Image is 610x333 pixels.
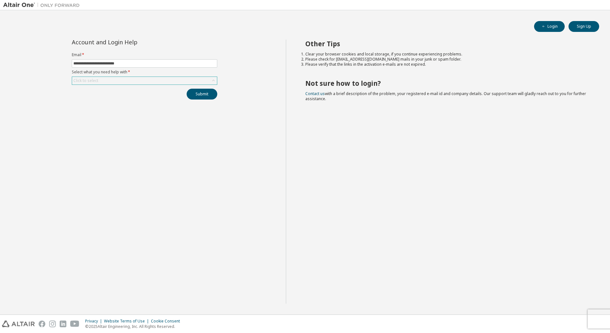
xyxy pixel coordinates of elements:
[72,40,188,45] div: Account and Login Help
[85,319,104,324] div: Privacy
[72,77,217,85] div: Click to select
[60,321,66,327] img: linkedin.svg
[39,321,45,327] img: facebook.svg
[72,70,217,75] label: Select what you need help with
[73,78,98,83] div: Click to select
[305,40,588,48] h2: Other Tips
[569,21,599,32] button: Sign Up
[187,89,217,100] button: Submit
[151,319,184,324] div: Cookie Consent
[305,91,325,96] a: Contact us
[305,52,588,57] li: Clear your browser cookies and local storage, if you continue experiencing problems.
[85,324,184,329] p: © 2025 Altair Engineering, Inc. All Rights Reserved.
[49,321,56,327] img: instagram.svg
[70,321,79,327] img: youtube.svg
[534,21,565,32] button: Login
[72,52,217,57] label: Email
[305,62,588,67] li: Please verify that the links in the activation e-mails are not expired.
[305,79,588,87] h2: Not sure how to login?
[305,57,588,62] li: Please check for [EMAIL_ADDRESS][DOMAIN_NAME] mails in your junk or spam folder.
[3,2,83,8] img: Altair One
[2,321,35,327] img: altair_logo.svg
[104,319,151,324] div: Website Terms of Use
[305,91,586,101] span: with a brief description of the problem, your registered e-mail id and company details. Our suppo...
